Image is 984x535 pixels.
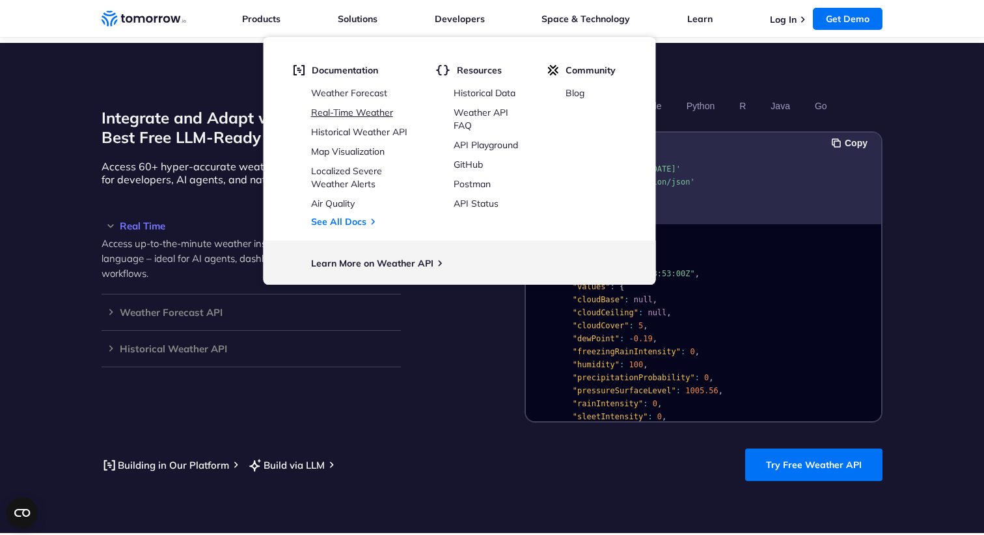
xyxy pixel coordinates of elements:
[435,13,485,25] a: Developers
[454,107,508,131] a: Weather API FAQ
[638,308,643,317] span: :
[648,412,652,421] span: :
[566,64,616,76] span: Community
[102,221,401,231] h3: Real Time
[573,295,624,304] span: "cloudBase"
[102,307,401,317] h3: Weather Forecast API
[573,360,620,369] span: "humidity"
[311,126,407,138] a: Historical Weather API
[653,399,657,408] span: 0
[311,87,387,99] a: Weather Forecast
[573,334,620,343] span: "dewPoint"
[294,64,305,76] img: doc.svg
[745,449,882,481] a: Try Free Weather API
[102,160,401,186] p: Access 60+ hyper-accurate weather layers – now optimized for developers, AI agents, and natural l...
[662,412,666,421] span: ,
[247,457,325,473] a: Build via LLM
[312,64,378,76] span: Documentation
[573,399,643,408] span: "rainIntensity"
[687,13,713,25] a: Learn
[620,282,624,291] span: {
[573,412,648,421] span: "sleetIntensity"
[629,321,634,330] span: :
[541,13,630,25] a: Space & Technology
[629,334,634,343] span: -
[566,87,584,99] a: Blog
[7,497,38,528] button: Open CMP widget
[653,334,657,343] span: ,
[813,8,882,30] a: Get Demo
[810,95,832,117] button: Go
[102,236,401,281] p: Access up-to-the-minute weather insights via JSON or natural language – ideal for AI agents, dash...
[454,159,483,170] a: GitHub
[573,386,676,395] span: "pressureSurfaceLevel"
[242,13,280,25] a: Products
[770,14,797,25] a: Log In
[766,95,795,117] button: Java
[657,412,662,421] span: 0
[832,136,871,150] button: Copy
[629,360,644,369] span: 100
[624,295,629,304] span: :
[666,308,671,317] span: ,
[657,399,662,408] span: ,
[643,321,648,330] span: ,
[311,257,433,269] a: Learn More on Weather API
[648,308,666,317] span: null
[620,360,624,369] span: :
[638,321,643,330] span: 5
[311,165,382,190] a: Localized Severe Weather Alerts
[454,198,499,209] a: API Status
[709,373,713,382] span: ,
[653,295,657,304] span: ,
[454,87,515,99] a: Historical Data
[690,347,694,356] span: 0
[695,373,700,382] span: :
[311,216,366,228] a: See All Docs
[681,347,685,356] span: :
[573,282,610,291] span: "values"
[457,64,502,76] span: Resources
[695,347,700,356] span: ,
[338,13,377,25] a: Solutions
[643,399,648,408] span: :
[573,321,629,330] span: "cloudCover"
[102,344,401,354] h3: Historical Weather API
[695,269,700,278] span: ,
[311,198,355,209] a: Air Quality
[311,107,393,118] a: Real-Time Weather
[102,108,401,147] h2: Integrate and Adapt with the World’s Best Free LLM-Ready Weather API
[573,373,695,382] span: "precipitationProbability"
[718,386,723,395] span: ,
[682,95,720,117] button: Python
[548,64,559,76] img: tio-c.svg
[436,64,450,76] img: brackets.svg
[454,139,518,151] a: API Playground
[735,95,750,117] button: R
[643,360,648,369] span: ,
[634,295,653,304] span: null
[573,308,638,317] span: "cloudCeiling"
[311,146,385,157] a: Map Visualization
[454,178,491,190] a: Postman
[685,386,718,395] span: 1005.56
[620,334,624,343] span: :
[102,457,229,473] a: Building in Our Platform
[610,282,615,291] span: :
[676,386,681,395] span: :
[704,373,709,382] span: 0
[102,9,186,29] a: Home link
[634,334,653,343] span: 0.19
[573,347,681,356] span: "freezingRainIntensity"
